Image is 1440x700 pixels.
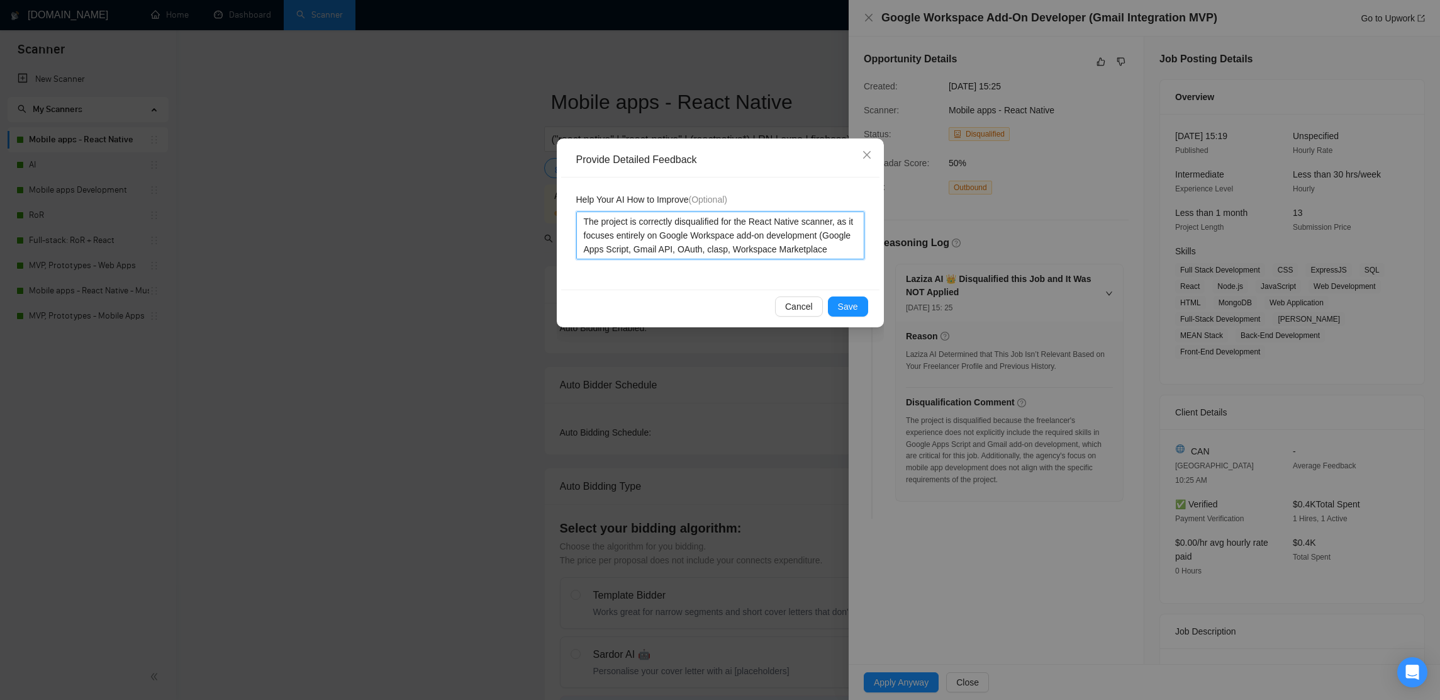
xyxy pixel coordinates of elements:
[838,300,858,313] span: Save
[828,296,868,317] button: Save
[785,300,813,313] span: Cancel
[576,153,873,167] div: Provide Detailed Feedback
[1397,657,1427,687] div: Open Intercom Messenger
[862,150,872,160] span: close
[850,138,884,172] button: Close
[576,193,727,206] span: Help Your AI How to Improve
[775,296,823,317] button: Cancel
[689,195,727,205] span: (Optional)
